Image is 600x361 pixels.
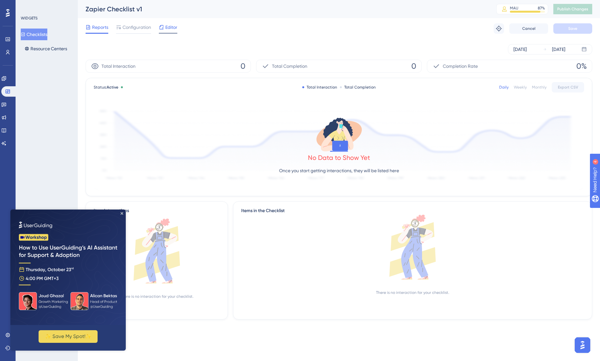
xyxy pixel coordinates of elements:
span: Total Interaction [101,62,135,70]
div: Close Preview [110,3,113,5]
span: Save [568,26,577,31]
span: Completion Rate [443,62,478,70]
div: WIDGETS [21,16,38,21]
div: Weekly [514,85,527,90]
button: Cancel [509,23,548,34]
div: Zapier Checklist v1 [86,5,480,14]
button: ✨ Save My Spot!✨ [28,121,87,133]
div: Items in the Checklist [241,207,584,215]
span: Configuration [123,23,151,31]
div: Total Completion [340,85,376,90]
div: 87 % [538,6,545,11]
div: Monthly [532,85,547,90]
div: MAU [510,6,518,11]
button: Publish Changes [553,4,592,14]
div: [DATE] [552,45,565,53]
p: Once you start getting interactions, they will be listed here [279,167,399,174]
div: Item Interactions [94,207,129,215]
span: 0 [411,61,416,71]
span: Export CSV [558,85,578,90]
div: There is no interaction for your checklist. [120,294,194,299]
div: No Data to Show Yet [308,153,370,162]
span: Need Help? [15,2,41,9]
span: Status: [94,85,118,90]
span: Total Completion [272,62,307,70]
span: Reports [92,23,108,31]
span: 0% [576,61,587,71]
span: Cancel [522,26,535,31]
button: Export CSV [552,82,584,92]
span: Editor [165,23,177,31]
span: 0 [241,61,245,71]
div: 4 [45,3,47,8]
div: There is no interaction for your checklist. [376,290,449,295]
button: Save [553,23,592,34]
iframe: UserGuiding AI Assistant Launcher [573,335,592,355]
div: Total Interaction [302,85,337,90]
button: Checklists [21,29,47,40]
span: Active [107,85,118,90]
div: [DATE] [513,45,527,53]
button: Resource Centers [21,43,71,54]
div: Daily [499,85,509,90]
span: Publish Changes [557,6,588,12]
